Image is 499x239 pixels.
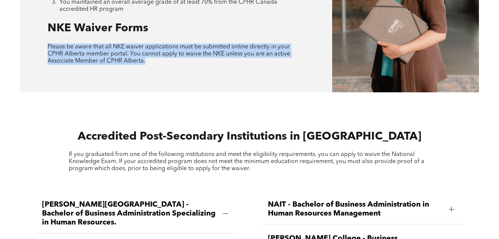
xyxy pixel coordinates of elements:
[48,23,148,34] span: NKE Waiver Forms
[42,200,217,227] span: [PERSON_NAME][GEOGRAPHIC_DATA] - Bachelor of Business Administration Specializing in Human Resour...
[268,200,443,218] span: NAIT - Bachelor of Business Administration in Human Resources Management
[69,152,424,172] span: If you graduated from one of the following institutions and meet the eligibility requirements, yo...
[48,44,290,64] span: Please be aware that all NKE waiver applications must be submitted online directly in your CPHR A...
[78,131,421,142] span: Accredited Post-Secondary Institutions in [GEOGRAPHIC_DATA]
